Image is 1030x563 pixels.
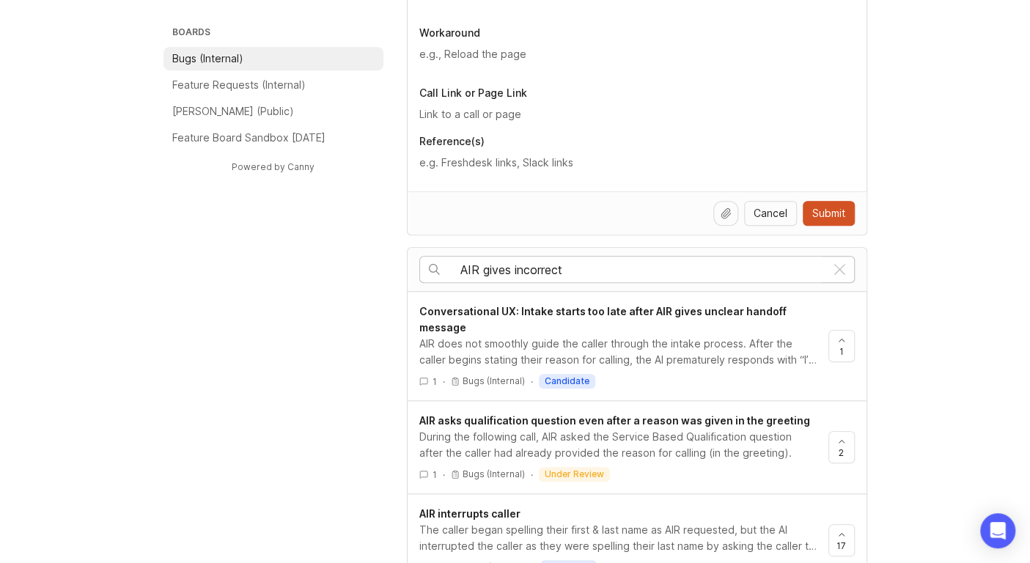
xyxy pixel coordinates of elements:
div: Open Intercom Messenger [980,513,1015,548]
a: [PERSON_NAME] (Public) [163,100,383,123]
span: 1 [839,345,844,358]
span: 17 [836,540,846,552]
span: AIR interrupts caller [419,507,520,520]
div: The caller began spelling their first & last name as AIR requested, but the AI interrupted the ca... [419,522,817,554]
button: Submit [803,201,855,226]
a: Bugs (Internal) [163,47,383,70]
p: candidate [545,375,589,387]
span: Conversational UX: Intake starts too late after AIR gives unclear handoff message [419,305,787,334]
span: 2 [839,446,844,459]
p: Reference(s) [419,134,855,149]
p: Bugs (Internal) [463,468,525,480]
span: 1 [433,468,437,481]
p: Bugs (Internal) [172,51,243,66]
p: Bugs (Internal) [463,375,525,387]
div: During the following call, AIR asked the Service Based Qualification question after the caller ha... [419,429,817,461]
span: Submit [812,206,845,221]
button: 1 [828,330,855,362]
p: under review [545,468,604,480]
p: Feature Board Sandbox [DATE] [172,130,325,145]
h3: Boards [169,23,383,44]
span: 1 [433,375,437,388]
a: Powered by Canny [229,158,317,175]
div: · [531,375,533,388]
div: AIR does not smoothly guide the caller through the intake process. After the caller begins statin... [419,336,817,368]
a: Feature Requests (Internal) [163,73,383,97]
p: Call Link or Page Link [419,86,855,100]
div: · [531,468,533,481]
a: Conversational UX: Intake starts too late after AIR gives unclear handoff messageAIR does not smo... [419,303,828,389]
p: [PERSON_NAME] (Public) [172,104,294,119]
span: Cancel [754,206,787,221]
input: Search… [460,262,825,278]
a: Feature Board Sandbox [DATE] [163,126,383,150]
span: AIR asks qualification question even after a reason was given in the greeting [419,414,810,427]
p: Workaround [419,26,855,40]
input: Link to a call or page [419,106,855,122]
div: · [443,468,445,481]
button: Cancel [744,201,797,226]
div: · [443,375,445,388]
p: Feature Requests (Internal) [172,78,306,92]
button: 17 [828,524,855,556]
button: 2 [828,431,855,463]
a: AIR asks qualification question even after a reason was given in the greetingDuring the following... [419,413,828,482]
